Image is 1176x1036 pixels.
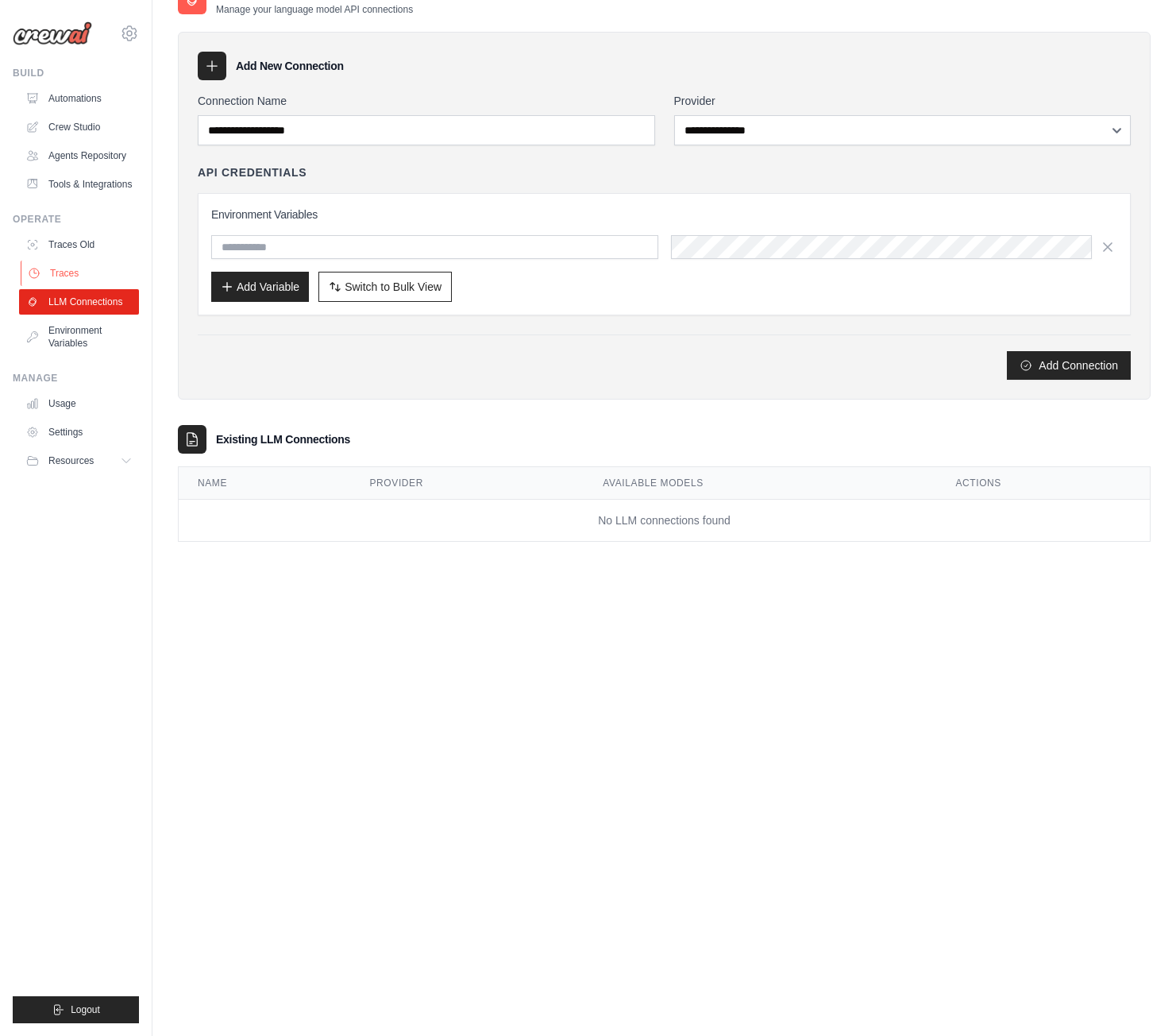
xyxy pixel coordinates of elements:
h3: Existing LLM Connections [216,431,350,447]
a: Settings [19,419,139,445]
h4: API Credentials [198,164,307,180]
a: Traces [21,261,141,286]
a: Tools & Integrations [19,172,139,197]
div: Operate [13,213,139,226]
a: Crew Studio [19,114,139,140]
td: No LLM connections found [179,500,1150,542]
button: Add Variable [211,272,309,302]
span: Logout [71,1003,100,1016]
a: Automations [19,86,139,111]
a: Agents Repository [19,143,139,168]
a: Usage [19,391,139,416]
h3: Add New Connection [236,58,344,74]
th: Available Models [584,467,936,500]
th: Actions [936,467,1150,500]
label: Provider [674,93,1132,109]
th: Name [179,467,350,500]
label: Connection Name [198,93,655,109]
div: Build [13,67,139,79]
button: Resources [19,448,139,474]
th: Provider [350,467,584,500]
a: Environment Variables [19,318,139,356]
div: Manage [13,372,139,385]
button: Logout [13,996,139,1023]
a: LLM Connections [19,289,139,315]
img: Logo [13,21,92,45]
h3: Environment Variables [211,207,1117,222]
button: Switch to Bulk View [318,272,452,302]
a: Traces Old [19,232,139,257]
span: Resources [48,454,94,467]
span: Switch to Bulk View [345,279,441,295]
button: Add Connection [1007,351,1131,380]
p: Manage your language model API connections [216,3,413,16]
